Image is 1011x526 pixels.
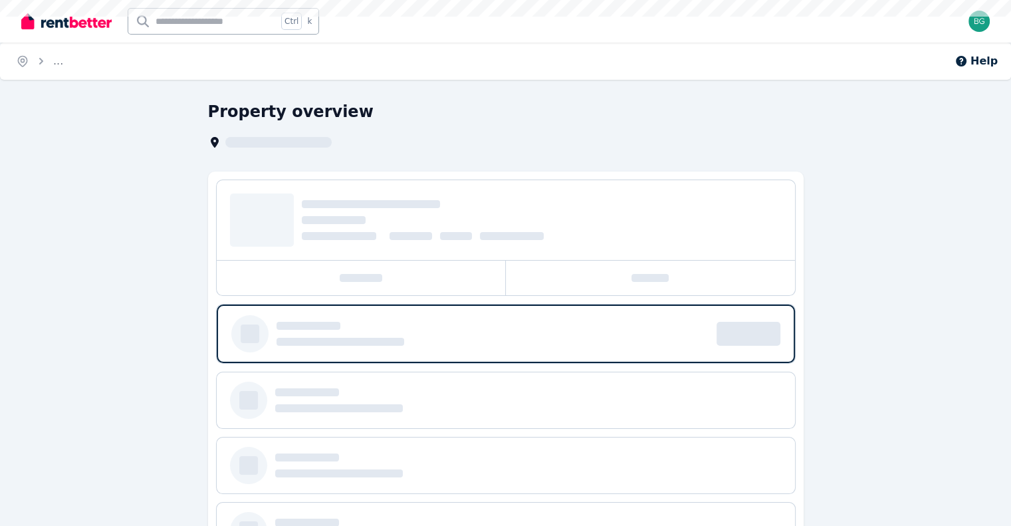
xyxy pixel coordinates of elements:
[307,16,312,27] span: k
[955,53,998,69] button: Help
[208,101,374,122] h1: Property overview
[281,13,302,30] span: Ctrl
[53,55,63,67] span: ...
[968,11,990,32] img: Ben Gibson
[21,11,112,31] img: RentBetter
